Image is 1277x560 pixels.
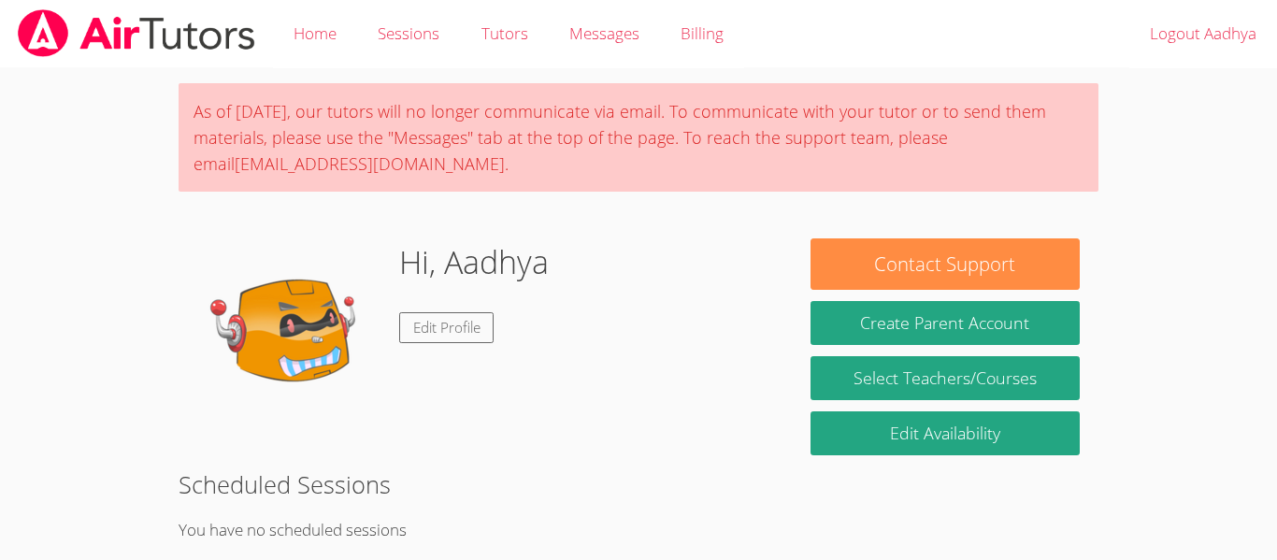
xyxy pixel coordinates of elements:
a: Edit Availability [811,411,1080,455]
button: Contact Support [811,238,1080,290]
h1: Hi, Aadhya [399,238,549,286]
h2: Scheduled Sessions [179,467,1098,502]
button: Create Parent Account [811,301,1080,345]
img: default.png [197,238,384,425]
a: Select Teachers/Courses [811,356,1080,400]
p: You have no scheduled sessions [179,517,1098,544]
img: airtutors_banner-c4298cdbf04f3fff15de1276eac7730deb9818008684d7c2e4769d2f7ddbe033.png [16,9,257,57]
a: Edit Profile [399,312,495,343]
span: Messages [569,22,639,44]
div: As of [DATE], our tutors will no longer communicate via email. To communicate with your tutor or ... [179,83,1098,192]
